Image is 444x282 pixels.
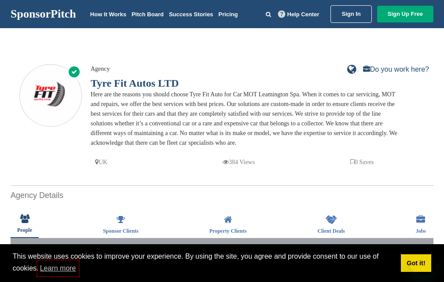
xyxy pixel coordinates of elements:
a: Tyre Fit Autos LTD [91,77,179,89]
h2: Agency Details [11,190,433,201]
a: Pitch Board [132,11,164,18]
a: Success Stories [169,11,213,18]
a: learn more about cookies [39,262,77,275]
a: Do you work here? [363,66,429,73]
a: How It Works [90,11,126,18]
a: Sign Up Free [377,6,433,22]
img: Sponsorpitch & Tyre Fit Autos LTD [20,65,81,127]
iframe: Button to launch messaging window [409,247,437,275]
span: Jobs [416,228,426,234]
p: 0 Saves [350,157,374,168]
a: Pricing [218,11,238,18]
span: Client Deals [317,228,345,234]
div: Agency [91,64,399,74]
div: Here are the reasons you should choose Tyre Fit Auto for Car MOT Leamington Spa. When it comes to... [91,90,399,148]
a: Sign In [330,5,371,23]
span: Sponsor Clients [103,228,139,234]
a: dismiss cookie message [401,254,431,272]
span: People [17,227,32,233]
a: SponsorPitch [11,8,76,20]
span: Property Clients [209,228,247,234]
p: UK [95,157,107,168]
a: Help Center [276,9,321,19]
span: This website uses cookies to improve your experience. By using the site, you agree and provide co... [13,251,394,275]
p: 384 Views [223,157,255,168]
